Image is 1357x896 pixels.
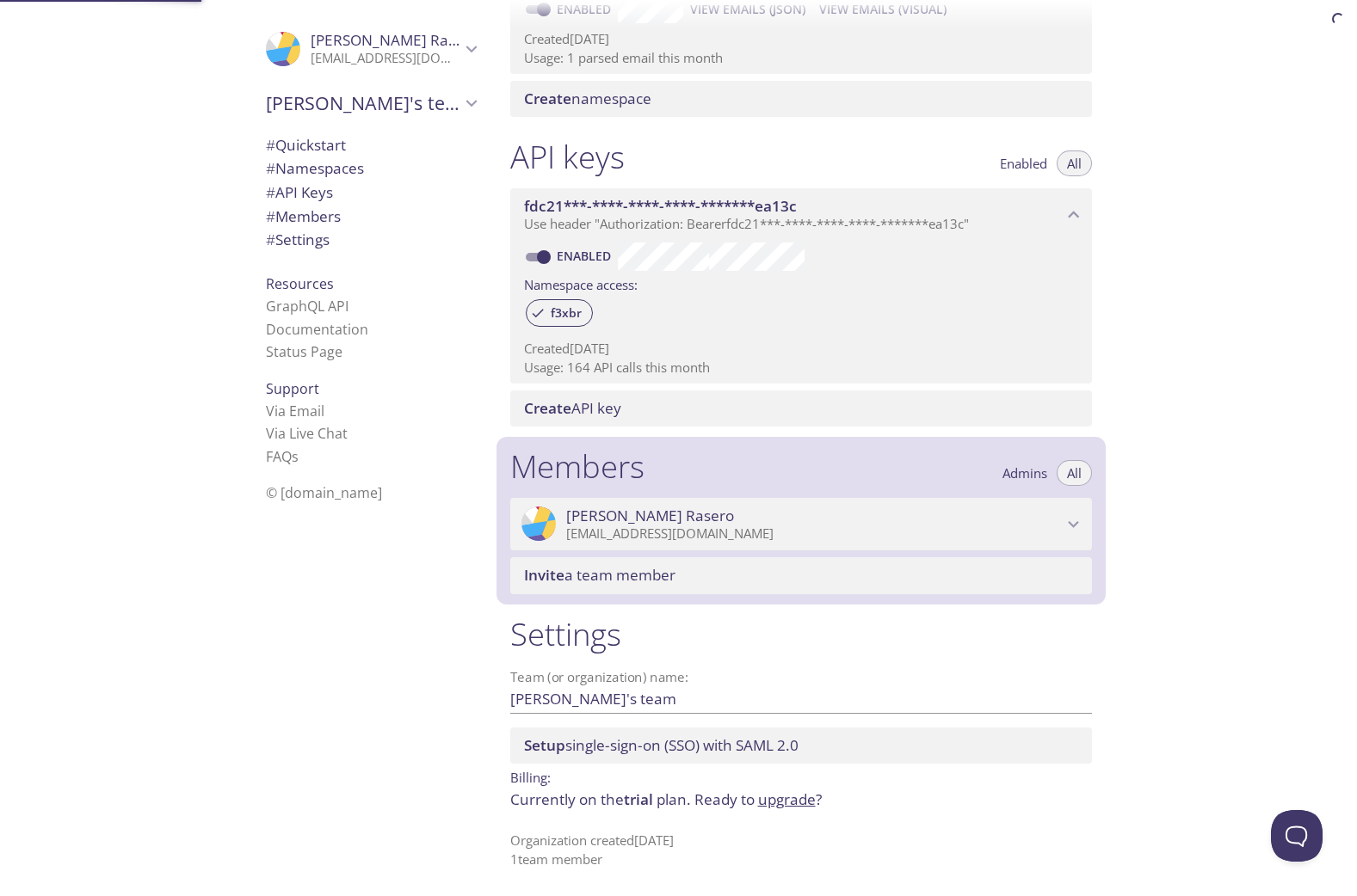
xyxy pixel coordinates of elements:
[524,49,1078,67] p: Usage: 1 parsed email this month
[266,206,341,226] span: Members
[252,228,490,252] div: Team Settings
[510,390,1092,427] div: Create API Key
[566,506,734,525] span: [PERSON_NAME] Rasero
[266,230,275,249] span: #
[540,305,592,321] span: f3xbr
[1057,150,1092,176] button: All
[266,135,346,155] span: Quickstart
[524,735,565,755] span: Setup
[1057,460,1092,486] button: All
[510,447,645,486] h1: Members
[266,182,333,202] span: API Keys
[252,181,490,205] div: API Keys
[1271,810,1323,862] iframe: Help Scout Beacon - Open
[266,158,275,178] span: #
[311,30,478,50] span: [PERSON_NAME] Rasero
[554,248,618,264] a: Enabled
[510,557,1092,593] div: Invite a team member
[524,359,1078,377] p: Usage: 164 API calls this month
[252,156,490,181] div: Namespaces
[266,274,334,293] span: Resources
[252,133,490,157] div: Quickstart
[524,565,675,585] span: a team member
[266,402,324,420] a: Via Email
[266,379,319,398] span: Support
[524,30,1078,48] p: Created [DATE]
[266,206,275,226] span: #
[526,299,593,327] div: f3xbr
[266,91,460,115] span: [PERSON_NAME]'s team
[510,727,1092,764] div: Setup SSO
[292,447,299,466] span: s
[252,81,490,126] div: Miguel's team
[266,424,348,443] a: Via Live Chat
[758,789,816,809] a: upgrade
[510,615,1092,654] h1: Settings
[524,89,651,108] span: namespace
[510,498,1092,551] div: Miguel Rasero
[510,138,625,176] h1: API keys
[252,21,490,77] div: Miguel Rasero
[524,89,571,108] span: Create
[266,158,364,178] span: Namespaces
[510,764,1092,789] p: Billing:
[524,565,564,585] span: Invite
[624,789,653,809] span: trial
[510,81,1092,117] div: Create namespace
[524,340,1078,358] p: Created [DATE]
[266,230,330,249] span: Settings
[524,398,571,418] span: Create
[694,789,822,809] span: Ready to ?
[266,483,382,502] span: © [DOMAIN_NAME]
[510,671,689,684] label: Team (or organization) name:
[566,525,1063,543] p: [EMAIL_ADDRESS][DOMAIN_NAME]
[990,150,1058,176] button: Enabled
[510,832,1092,868] p: Organization created [DATE] 1 team member
[266,182,275,202] span: #
[266,297,349,316] a: GraphQL API
[524,271,638,296] label: Namespace access:
[311,50,460,67] p: [EMAIL_ADDRESS][DOMAIN_NAME]
[524,735,799,755] span: single-sign-on (SSO) with SAML 2.0
[266,342,342,361] a: Status Page
[252,205,490,229] div: Members
[266,320,368,339] a: Documentation
[524,398,621,418] span: API key
[266,447,299,466] a: FAQ
[992,460,1058,486] button: Admins
[266,135,275,155] span: #
[510,789,1092,811] p: Currently on the plan.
